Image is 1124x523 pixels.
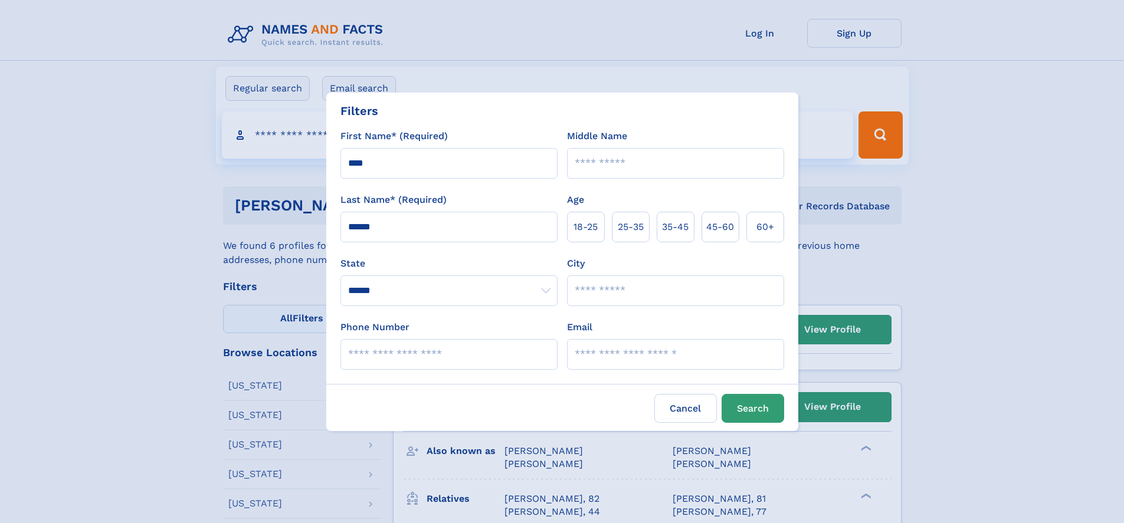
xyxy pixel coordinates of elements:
label: City [567,256,585,271]
label: Cancel [654,394,717,423]
label: Age [567,193,584,207]
span: 25‑35 [618,220,644,234]
label: Email [567,320,592,334]
label: Phone Number [340,320,409,334]
label: State [340,256,558,271]
button: Search [722,394,784,423]
span: 60+ [756,220,774,234]
div: Filters [340,102,378,120]
span: 35‑45 [662,220,689,234]
label: Last Name* (Required) [340,193,447,207]
span: 18‑25 [574,220,598,234]
label: Middle Name [567,129,627,143]
span: 45‑60 [706,220,734,234]
label: First Name* (Required) [340,129,448,143]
